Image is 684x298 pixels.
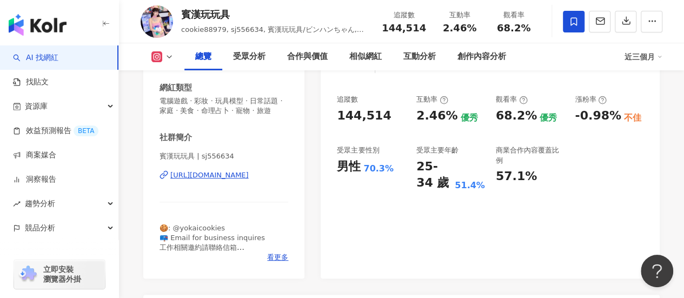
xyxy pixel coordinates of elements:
[403,50,436,63] div: 互動分析
[497,23,530,34] span: 68.2%
[540,112,557,124] div: 優秀
[382,10,426,21] div: 追蹤數
[13,174,56,185] a: 洞察報告
[349,50,382,63] div: 相似網紅
[575,108,621,124] div: -0.98%
[416,145,459,155] div: 受眾主要年齡
[493,10,534,21] div: 觀看率
[287,50,328,63] div: 合作與價值
[160,96,288,116] span: 電腦遊戲 · 彩妝 · 玩具模型 · 日常話題 · 家庭 · 美食 · 命理占卜 · 寵物 · 旅遊
[25,94,48,118] span: 資源庫
[13,125,98,136] a: 效益預測報告BETA
[416,108,457,124] div: 2.46%
[496,108,537,124] div: 68.2%
[17,266,38,283] img: chrome extension
[439,10,480,21] div: 互動率
[337,108,391,124] div: 144,514
[641,255,673,287] iframe: Help Scout Beacon - Open
[13,77,49,88] a: 找貼文
[160,224,265,262] span: 🍪: @yokaicookies 📪 Email for business inquires 工作相關邀約請聯絡信箱 ↓ YouTube Channel 🎮
[363,163,394,175] div: 70.3%
[170,170,249,180] div: [URL][DOMAIN_NAME]
[9,14,67,36] img: logo
[43,264,81,284] span: 立即安裝 瀏覽器外掛
[267,253,288,262] span: 看更多
[460,112,477,124] div: 優秀
[181,25,364,44] span: cookie88979, sj556634, 賓漢玩玩具/ビンハンちゃん, 1JTQmmmWr7lGbmr
[443,23,476,34] span: 2.46%
[496,95,528,104] div: 觀看率
[382,22,426,34] span: 144,514
[13,200,21,208] span: rise
[195,50,211,63] div: 總覽
[575,95,607,104] div: 漲粉率
[455,180,485,191] div: 51.4%
[160,82,192,94] div: 網紅類型
[25,216,55,240] span: 競品分析
[337,95,358,104] div: 追蹤數
[14,260,105,289] a: chrome extension立即安裝 瀏覽器外掛
[496,145,565,165] div: 商業合作內容覆蓋比例
[160,151,288,161] span: 賓漢玩玩具 | sj556634
[337,145,379,155] div: 受眾主要性別
[496,168,537,185] div: 57.1%
[13,52,58,63] a: searchAI 找網紅
[25,191,55,216] span: 趨勢分析
[416,95,448,104] div: 互動率
[624,112,641,124] div: 不佳
[181,8,370,21] div: 賓漢玩玩具
[625,48,662,65] div: 近三個月
[233,50,265,63] div: 受眾分析
[160,132,192,143] div: 社群簡介
[160,170,288,180] a: [URL][DOMAIN_NAME]
[416,158,452,192] div: 25-34 歲
[13,150,56,161] a: 商案媒合
[337,158,361,175] div: 男性
[457,50,506,63] div: 創作內容分析
[141,5,173,38] img: KOL Avatar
